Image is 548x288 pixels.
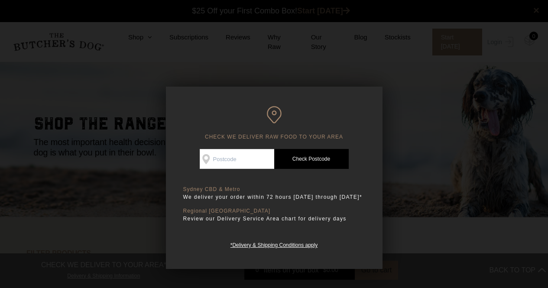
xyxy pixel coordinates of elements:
[274,149,349,169] a: Check Postcode
[183,106,365,140] h6: CHECK WE DELIVER RAW FOOD TO YOUR AREA
[200,149,274,169] input: Postcode
[183,214,365,223] p: Review our Delivery Service Area chart for delivery days
[183,193,365,201] p: We deliver your order within 72 hours [DATE] through [DATE]*
[183,208,365,214] p: Regional [GEOGRAPHIC_DATA]
[230,240,318,248] a: *Delivery & Shipping Conditions apply
[183,186,365,193] p: Sydney CBD & Metro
